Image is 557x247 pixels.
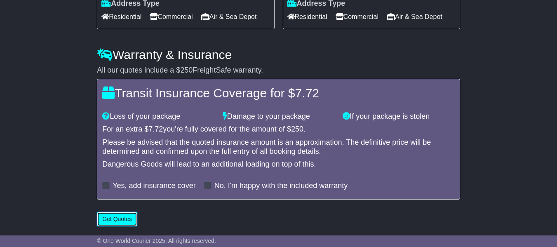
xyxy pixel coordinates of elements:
[201,10,257,23] span: Air & Sea Depot
[101,10,141,23] span: Residential
[219,112,339,121] div: Damage to your package
[102,160,455,169] div: Dangerous Goods will lead to an additional loading on top of this.
[180,66,193,74] span: 250
[97,212,137,226] button: Get Quotes
[291,125,303,133] span: 250
[102,138,455,156] div: Please be advised that the quoted insurance amount is an approximation. The definitive price will...
[113,181,195,191] label: Yes, add insurance cover
[214,181,348,191] label: No, I'm happy with the included warranty
[336,10,378,23] span: Commercial
[98,112,219,121] div: Loss of your package
[287,10,327,23] span: Residential
[150,10,193,23] span: Commercial
[97,66,460,75] div: All our quotes include a $ FreightSafe warranty.
[338,112,459,121] div: If your package is stolen
[387,10,442,23] span: Air & Sea Depot
[97,48,460,61] h4: Warranty & Insurance
[295,86,319,100] span: 7.72
[102,125,455,134] div: For an extra $ you're fully covered for the amount of $ .
[102,86,455,100] h4: Transit Insurance Coverage for $
[97,238,216,244] span: © One World Courier 2025. All rights reserved.
[148,125,163,133] span: 7.72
